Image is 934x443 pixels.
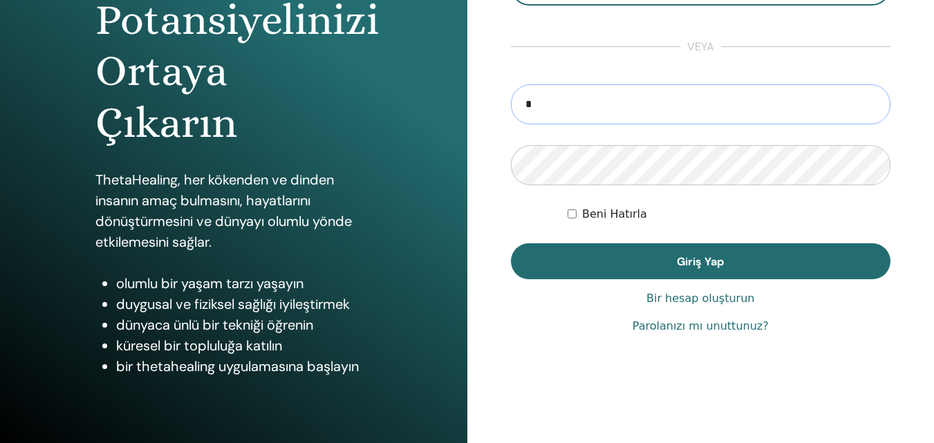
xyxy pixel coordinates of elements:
[633,318,769,334] a: Parolanızı mı unuttunuz?
[646,292,754,305] font: Bir hesap oluşturun
[116,274,303,292] font: olumlu bir yaşam tarzı yaşayın
[116,337,282,355] font: küresel bir topluluğa katılın
[116,316,313,334] font: dünyaca ünlü bir tekniği öğrenin
[646,290,754,307] a: Bir hesap oluşturun
[687,39,714,54] font: veya
[568,206,890,223] div: Beni süresiz olarak veya manuel olarak çıkış yapana kadar kimlik doğrulamalı tut
[511,243,891,279] button: Giriş Yap
[116,295,350,313] font: duygusal ve fiziksel sağlığı iyileştirmek
[677,254,724,269] font: Giriş Yap
[95,171,352,251] font: ThetaHealing, her kökenden ve dinden insanın amaç bulmasını, hayatlarını dönüştürmesini ve dünyay...
[582,207,647,220] font: Beni Hatırla
[633,319,769,332] font: Parolanızı mı unuttunuz?
[116,357,359,375] font: bir thetahealing uygulamasına başlayın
